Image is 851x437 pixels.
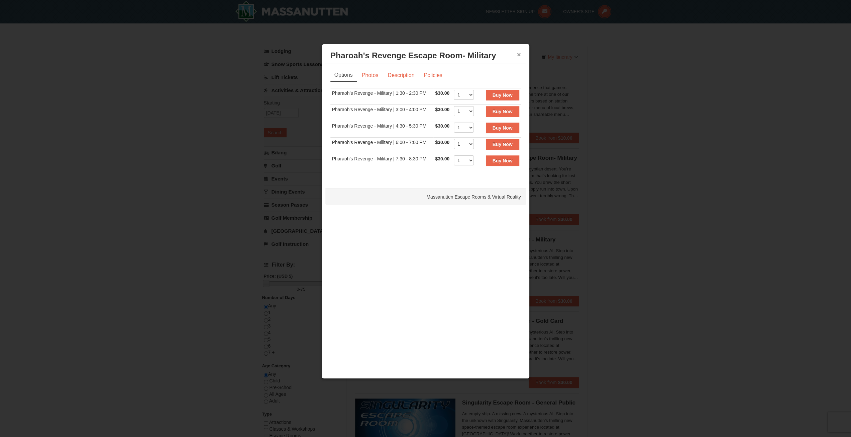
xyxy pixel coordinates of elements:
[330,88,434,104] td: Pharaoh’s Revenge - Military | 1:30 - 2:30 PM
[330,104,434,121] td: Pharaoh’s Revenge - Military | 3:00 - 4:00 PM
[383,69,419,82] a: Description
[486,90,519,100] button: Buy Now
[330,69,357,82] a: Options
[435,107,449,112] span: $30.00
[435,140,449,145] span: $30.00
[493,158,513,163] strong: Buy Now
[486,123,519,133] button: Buy Now
[435,156,449,161] span: $30.00
[419,69,446,82] a: Policies
[330,137,434,154] td: Pharaoh’s Revenge - Military | 6:00 - 7:00 PM
[325,189,526,205] div: Massanutten Escape Rooms & Virtual Reality
[486,106,519,117] button: Buy Now
[493,125,513,131] strong: Buy Now
[517,51,521,58] button: ×
[493,92,513,98] strong: Buy Now
[435,90,449,96] span: $30.00
[486,139,519,150] button: Buy Now
[330,121,434,137] td: Pharaoh’s Revenge - Military | 4:30 - 5:30 PM
[357,69,383,82] a: Photos
[330,154,434,170] td: Pharaoh’s Revenge - Military | 7:30 - 8:30 PM
[493,142,513,147] strong: Buy Now
[493,109,513,114] strong: Buy Now
[486,155,519,166] button: Buy Now
[330,51,521,61] h3: Pharoah's Revenge Escape Room- Military
[435,123,449,129] span: $30.00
